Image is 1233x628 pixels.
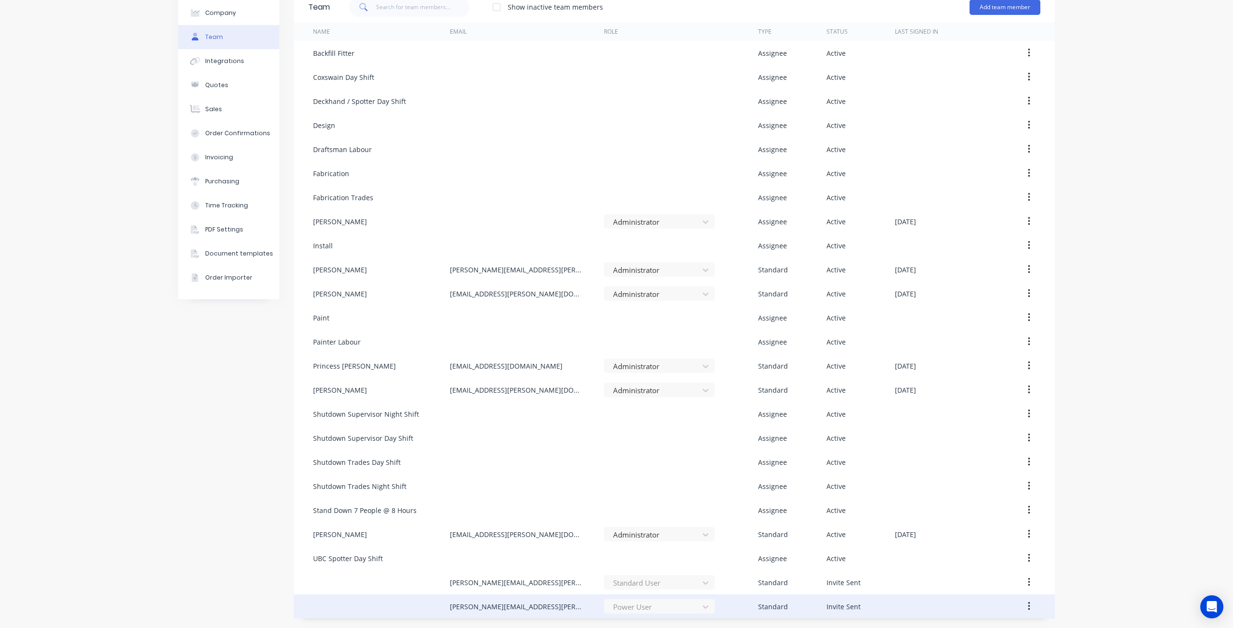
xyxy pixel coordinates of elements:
div: [DATE] [895,217,916,227]
div: Active [826,313,846,323]
div: Active [826,385,846,395]
div: Assignee [758,96,787,106]
div: Active [826,505,846,515]
div: Invoicing [205,153,233,162]
div: Last signed in [895,27,938,36]
div: Paint [313,313,329,323]
div: Assignee [758,217,787,227]
div: Active [826,144,846,154]
div: Quotes [205,81,228,90]
button: PDF Settings [178,218,279,242]
div: Company [205,9,236,17]
div: Active [826,120,846,130]
div: Design [313,120,335,130]
div: Active [826,72,846,82]
div: [PERSON_NAME][EMAIL_ADDRESS][PERSON_NAME][DOMAIN_NAME] [450,602,585,612]
div: Fabrication [313,168,349,179]
div: Team [205,33,223,41]
div: Active [826,48,846,58]
div: Show inactive team members [508,2,603,12]
div: Shutdown Trades Day Shift [313,457,401,467]
div: Assignee [758,457,787,467]
div: Assignee [758,192,787,203]
button: Purchasing [178,169,279,193]
div: [PERSON_NAME][EMAIL_ADDRESS][PERSON_NAME][DOMAIN_NAME] [450,577,585,588]
button: Integrations [178,49,279,73]
div: Standard [758,529,788,539]
div: Assignee [758,313,787,323]
button: Order Importer [178,266,279,290]
div: [DATE] [895,361,916,371]
div: Stand Down 7 People @ 8 Hours [313,505,417,515]
button: Invoicing [178,145,279,169]
div: Active [826,553,846,564]
div: Standard [758,289,788,299]
div: Draftsman Labour [313,144,372,154]
div: [EMAIL_ADDRESS][PERSON_NAME][DOMAIN_NAME] [450,529,585,539]
div: Type [758,27,772,36]
div: Sales [205,105,222,114]
div: Assignee [758,48,787,58]
div: Invite Sent [826,602,861,612]
div: Open Intercom Messenger [1200,595,1223,618]
div: Time Tracking [205,201,248,210]
div: Status [826,27,848,36]
div: Painter Labour [313,337,361,347]
div: [DATE] [895,265,916,275]
button: Sales [178,97,279,121]
div: Install [313,241,333,251]
div: Active [826,529,846,539]
div: Team [308,1,330,13]
div: [DATE] [895,385,916,395]
div: Shutdown Supervisor Day Shift [313,433,413,443]
div: Assignee [758,337,787,347]
div: [PERSON_NAME] [313,289,367,299]
div: Standard [758,602,788,612]
div: Assignee [758,433,787,443]
div: Invite Sent [826,577,861,588]
div: Active [826,409,846,419]
div: Order Importer [205,273,252,282]
div: Standard [758,385,788,395]
div: Active [826,289,846,299]
div: Standard [758,265,788,275]
div: Standard [758,577,788,588]
div: Active [826,337,846,347]
div: Shutdown Trades Night Shift [313,481,407,491]
div: Deckhand / Spotter Day Shift [313,96,406,106]
div: Active [826,361,846,371]
div: Shutdown Supervisor Night Shift [313,409,419,419]
div: Active [826,265,846,275]
div: [DATE] [895,529,916,539]
div: [PERSON_NAME] [313,529,367,539]
div: Active [826,433,846,443]
div: Assignee [758,168,787,179]
button: Quotes [178,73,279,97]
div: Active [826,241,846,251]
div: Assignee [758,409,787,419]
div: [DATE] [895,289,916,299]
div: Active [826,96,846,106]
div: Active [826,457,846,467]
div: Active [826,168,846,179]
div: PDF Settings [205,225,243,234]
div: Integrations [205,57,244,65]
div: [EMAIL_ADDRESS][PERSON_NAME][DOMAIN_NAME] [450,289,585,299]
div: Princess [PERSON_NAME] [313,361,396,371]
div: Active [826,192,846,203]
div: Document templates [205,249,273,258]
div: Order Confirmations [205,129,270,138]
div: Assignee [758,120,787,130]
div: Active [826,217,846,227]
div: Assignee [758,553,787,564]
div: Assignee [758,72,787,82]
div: Assignee [758,505,787,515]
div: Assignee [758,481,787,491]
div: Email [450,27,467,36]
div: [EMAIL_ADDRESS][PERSON_NAME][DOMAIN_NAME] [450,385,585,395]
div: Coxswain Day Shift [313,72,374,82]
div: [PERSON_NAME] [313,385,367,395]
div: Assignee [758,144,787,154]
button: Time Tracking [178,193,279,218]
div: Purchasing [205,177,239,186]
